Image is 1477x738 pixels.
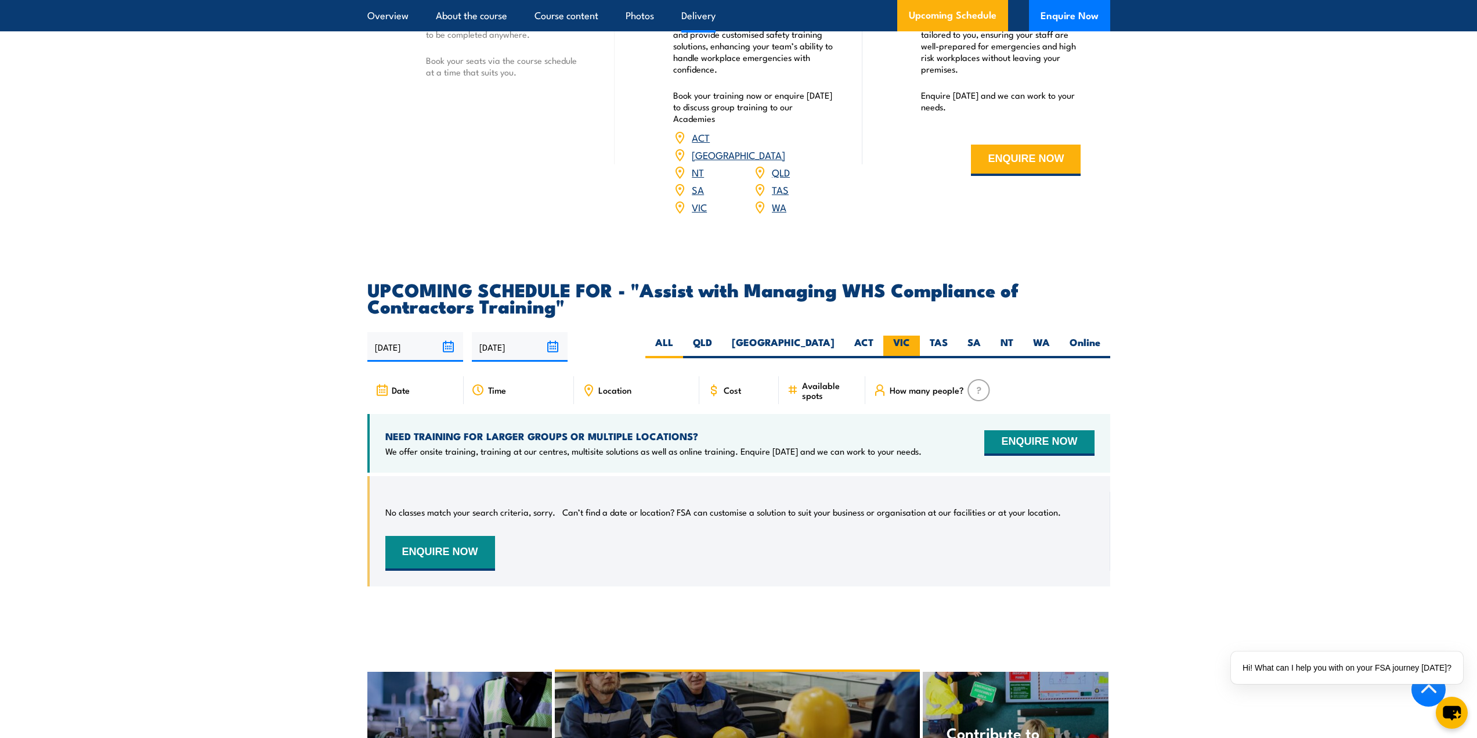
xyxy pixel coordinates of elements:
h2: UPCOMING SCHEDULE FOR - "Assist with Managing WHS Compliance of Contractors Training" [367,281,1110,314]
label: NT [991,336,1023,358]
a: WA [772,200,786,214]
button: chat-button [1436,697,1468,729]
input: To date [472,332,568,362]
label: WA [1023,336,1060,358]
label: QLD [683,336,722,358]
label: SA [958,336,991,358]
label: [GEOGRAPHIC_DATA] [722,336,844,358]
input: From date [367,332,463,362]
label: ACT [844,336,883,358]
button: ENQUIRE NOW [984,430,1094,456]
a: NT [692,165,704,179]
a: [GEOGRAPHIC_DATA] [692,147,785,161]
a: VIC [692,200,707,214]
span: How many people? [890,385,964,395]
span: Time [488,385,506,395]
label: VIC [883,336,920,358]
p: Enquire [DATE] and we can work to your needs. [921,89,1081,113]
p: Can’t find a date or location? FSA can customise a solution to suit your business or organisation... [562,506,1061,518]
button: ENQUIRE NOW [971,145,1081,176]
button: ENQUIRE NOW [385,536,495,571]
a: ACT [692,130,710,144]
span: Cost [724,385,741,395]
a: TAS [772,182,789,196]
div: Hi! What can I help you with on your FSA journey [DATE]? [1231,651,1463,684]
span: Available spots [802,380,857,400]
a: SA [692,182,704,196]
p: We offer convenient nationwide training tailored to you, ensuring your staff are well-prepared fo... [921,17,1081,75]
label: Online [1060,336,1110,358]
h4: NEED TRAINING FOR LARGER GROUPS OR MULTIPLE LOCATIONS? [385,430,922,442]
label: TAS [920,336,958,358]
p: Book your training now or enquire [DATE] to discuss group training to our Academies [673,89,833,124]
p: Book your seats via the course schedule at a time that suits you. [426,55,586,78]
label: ALL [645,336,683,358]
p: Our Academies are located nationally and provide customised safety training solutions, enhancing ... [673,17,833,75]
p: We offer onsite training, training at our centres, multisite solutions as well as online training... [385,445,922,457]
p: No classes match your search criteria, sorry. [385,506,555,518]
span: Date [392,385,410,395]
a: QLD [772,165,790,179]
span: Location [598,385,631,395]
